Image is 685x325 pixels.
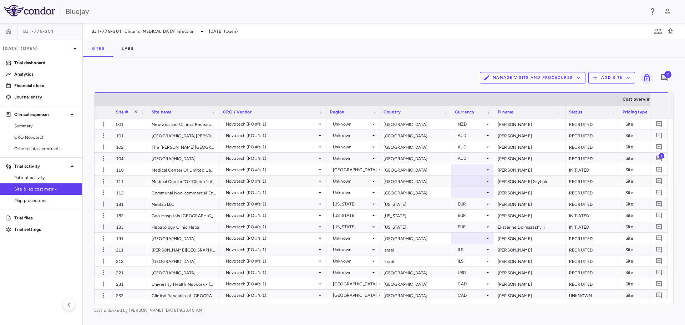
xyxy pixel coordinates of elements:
[494,176,565,187] div: [PERSON_NAME] Skybalo
[380,290,451,301] div: [GEOGRAPHIC_DATA]
[654,153,664,163] button: Add comment
[656,269,663,276] svg: Add comment
[654,142,664,152] button: Add comment
[656,166,663,173] svg: Add comment
[654,256,664,266] button: Add comment
[226,176,317,187] div: Novotech (PO #'s 1)
[226,118,317,130] div: Novotech (PO #'s 1)
[494,244,565,255] div: [PERSON_NAME]
[656,178,663,184] svg: Add comment
[125,28,195,35] span: Chronic [MEDICAL_DATA] Infection
[656,155,663,162] svg: Add comment
[565,255,619,266] div: RECRUITED
[4,5,55,16] img: logo-full-SnFGN8VE.png
[333,233,371,244] div: Unknown
[14,82,76,89] p: Financial close
[116,110,128,115] span: Site #
[330,110,344,115] span: Region
[14,146,76,152] span: Other clinical contracts
[112,130,148,141] div: 101
[565,267,619,278] div: RECRUITED
[380,210,451,221] div: [US_STATE]
[380,130,451,141] div: [GEOGRAPHIC_DATA]
[380,118,451,130] div: [GEOGRAPHIC_DATA]
[494,118,565,130] div: [PERSON_NAME]
[625,221,663,233] div: Site
[226,198,317,210] div: Novotech (PO #'s 1)
[148,255,219,266] div: [GEOGRAPHIC_DATA]
[112,141,148,152] div: 102
[494,153,565,164] div: [PERSON_NAME]
[226,130,317,141] div: Novotech (PO #'s 1)
[112,210,148,221] div: 182
[333,255,371,267] div: Unknown
[380,141,451,152] div: [GEOGRAPHIC_DATA]
[91,29,122,34] span: BJT-778-301
[458,198,485,210] div: EUR
[384,110,401,115] span: Country
[625,164,663,176] div: Site
[654,279,664,289] button: Add comment
[380,187,451,198] div: [GEOGRAPHIC_DATA]
[148,164,219,175] div: Medical Center Of Limited Liability Company Arensia Exploratory Medicine
[226,244,317,255] div: Novotech (PO #'s 1)
[148,221,219,232] div: Hepatology Clinic Hepa
[654,233,664,243] button: Add comment
[565,164,619,175] div: INITIATED
[112,290,148,301] div: 232
[664,71,671,78] span: 2
[623,110,648,115] span: Pricing type
[565,118,619,130] div: RECRUITED
[494,187,565,198] div: [PERSON_NAME]
[148,141,219,152] div: The [PERSON_NAME][GEOGRAPHIC_DATA]
[494,290,565,301] div: [PERSON_NAME]
[333,130,371,141] div: Unknown
[226,233,317,244] div: Novotech (PO #'s 1)
[148,244,219,255] div: [PERSON_NAME][GEOGRAPHIC_DATA]
[625,141,663,153] div: Site
[654,176,664,186] button: Add comment
[625,278,663,290] div: Site
[494,130,565,141] div: [PERSON_NAME]
[148,153,219,164] div: [GEOGRAPHIC_DATA]
[656,223,663,230] svg: Add comment
[458,153,485,164] div: AUD
[112,267,148,278] div: 221
[565,290,619,301] div: UNKNOWN
[380,153,451,164] div: [GEOGRAPHIC_DATA]
[498,110,513,115] span: PI name
[458,278,485,290] div: CAD
[458,221,485,233] div: EUR
[625,244,663,255] div: Site
[333,267,371,278] div: Unknown
[209,28,238,35] span: [DATE] (Open)
[94,307,674,314] span: Last unlocked by [PERSON_NAME] [DATE] 9:33:40 AM
[148,198,219,209] div: Neolab LLC
[638,72,653,84] span: Lock grid
[458,267,485,278] div: USD
[565,141,619,152] div: RECRUITED
[14,215,76,221] p: Trial files
[112,153,148,164] div: 104
[458,118,485,130] div: NZD
[565,278,619,289] div: RECRUITED
[112,187,148,198] div: 112
[380,221,451,232] div: [US_STATE]
[659,153,664,158] span: 1
[656,235,663,242] svg: Add comment
[14,123,76,129] span: Summary
[494,233,565,244] div: [PERSON_NAME]
[112,278,148,289] div: 231
[333,118,371,130] div: Unknown
[112,198,148,209] div: 181
[458,130,485,141] div: AUD
[625,130,663,141] div: Site
[148,176,219,187] div: Medical Center “Ok!Clinic+” of the "International Institute of Clinical Research" Ltd.
[625,118,663,130] div: Site
[333,278,377,290] div: [GEOGRAPHIC_DATA]
[565,233,619,244] div: RECRUITED
[656,200,663,207] svg: Add comment
[380,244,451,255] div: Israel
[14,60,76,66] p: Trial dashboard
[625,176,663,187] div: Site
